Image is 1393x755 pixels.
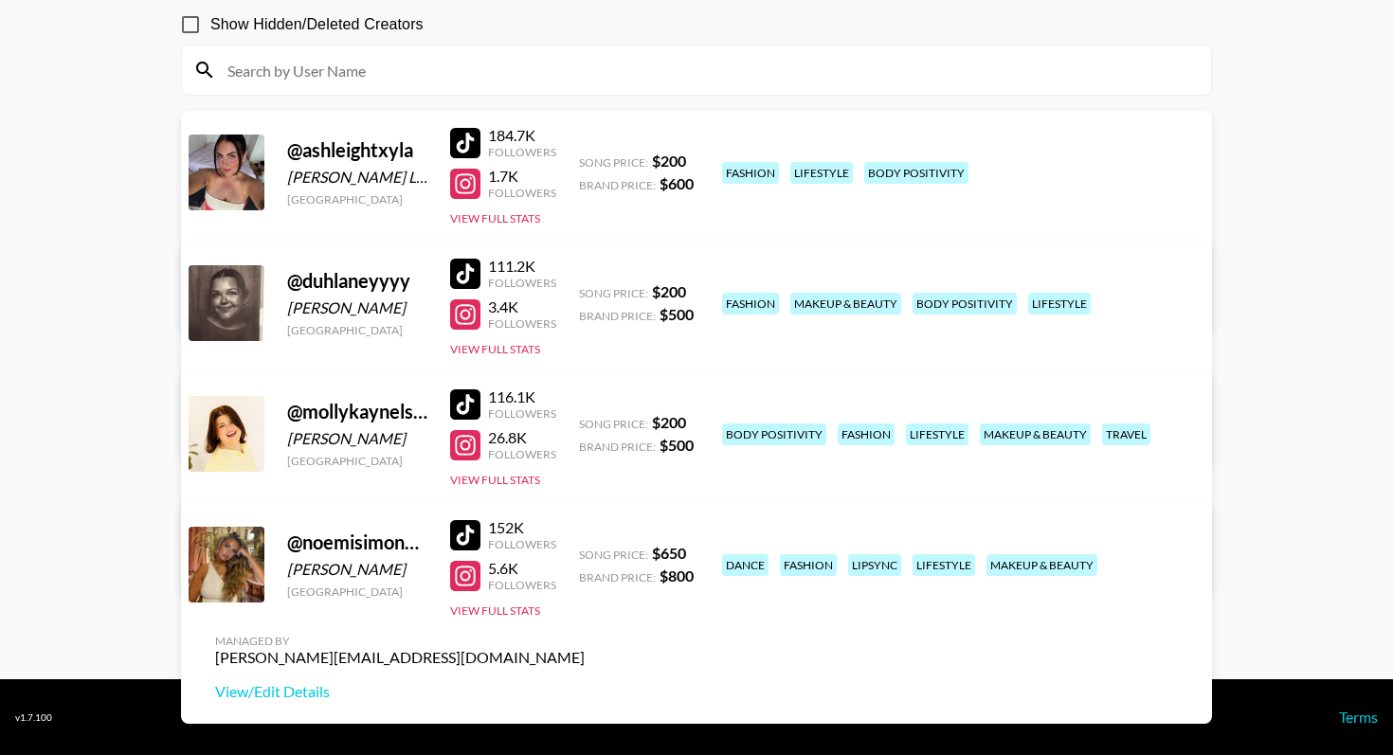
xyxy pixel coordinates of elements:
[579,570,656,584] span: Brand Price:
[652,413,686,431] strong: $ 200
[450,603,540,618] button: View Full Stats
[1102,423,1150,445] div: travel
[488,406,556,421] div: Followers
[579,548,648,562] span: Song Price:
[722,423,826,445] div: body positivity
[660,436,694,454] strong: $ 500
[790,293,901,315] div: makeup & beauty
[838,423,895,445] div: fashion
[287,192,427,207] div: [GEOGRAPHIC_DATA]
[848,554,901,576] div: lipsync
[450,211,540,225] button: View Full Stats
[488,186,556,200] div: Followers
[287,454,427,468] div: [GEOGRAPHIC_DATA]
[864,162,968,184] div: body positivity
[287,298,427,317] div: [PERSON_NAME]
[287,269,427,293] div: @ duhlaneyyyy
[488,126,556,145] div: 184.7K
[287,400,427,423] div: @ mollykaynelson
[780,554,837,576] div: fashion
[488,276,556,290] div: Followers
[488,578,556,592] div: Followers
[210,13,424,36] span: Show Hidden/Deleted Creators
[15,711,52,724] div: v 1.7.100
[913,293,1017,315] div: body positivity
[660,305,694,323] strong: $ 500
[579,155,648,170] span: Song Price:
[488,518,556,537] div: 152K
[488,297,556,316] div: 3.4K
[652,282,686,300] strong: $ 200
[488,167,556,186] div: 1.7K
[215,648,585,667] div: [PERSON_NAME][EMAIL_ADDRESS][DOMAIN_NAME]
[906,423,968,445] div: lifestyle
[488,428,556,447] div: 26.8K
[579,309,656,323] span: Brand Price:
[216,55,1200,85] input: Search by User Name
[488,447,556,461] div: Followers
[722,293,779,315] div: fashion
[790,162,853,184] div: lifestyle
[913,554,975,576] div: lifestyle
[287,168,427,187] div: [PERSON_NAME] Lusetich-[PERSON_NAME]
[722,554,769,576] div: dance
[450,342,540,356] button: View Full Stats
[287,560,427,579] div: [PERSON_NAME]
[287,584,427,599] div: [GEOGRAPHIC_DATA]
[215,682,585,701] a: View/Edit Details
[488,316,556,331] div: Followers
[660,174,694,192] strong: $ 600
[215,634,585,648] div: Managed By
[287,323,427,337] div: [GEOGRAPHIC_DATA]
[660,566,694,584] strong: $ 800
[652,152,686,170] strong: $ 200
[722,162,779,184] div: fashion
[287,530,427,554] div: @ noemisimoncouceiro
[652,544,686,562] strong: $ 650
[1028,293,1091,315] div: lifestyle
[579,286,648,300] span: Song Price:
[287,429,427,448] div: [PERSON_NAME]
[488,145,556,159] div: Followers
[287,138,427,162] div: @ ashleightxyla
[488,537,556,551] div: Followers
[579,178,656,192] span: Brand Price:
[488,559,556,578] div: 5.6K
[579,417,648,431] span: Song Price:
[579,440,656,454] span: Brand Price:
[488,387,556,406] div: 116.1K
[450,473,540,487] button: View Full Stats
[980,423,1091,445] div: makeup & beauty
[1339,708,1378,726] a: Terms
[488,257,556,276] div: 111.2K
[986,554,1097,576] div: makeup & beauty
